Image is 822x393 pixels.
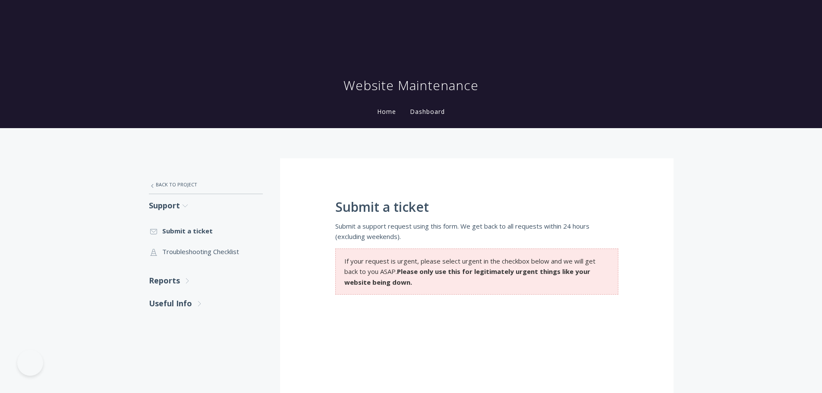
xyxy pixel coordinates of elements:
a: Reports [149,269,263,292]
a: Home [375,107,398,116]
h1: Website Maintenance [343,77,479,94]
section: If your request is urgent, please select urgent in the checkbox below and we will get back to you... [335,248,618,295]
a: Back to Project [149,176,263,194]
a: Useful Info [149,292,263,315]
a: Troubleshooting Checklist [149,241,263,262]
a: Support [149,194,263,217]
iframe: Toggle Customer Support [17,350,43,376]
h1: Submit a ticket [335,200,618,214]
p: Submit a support request using this form. We get back to all requests within 24 hours (excluding ... [335,221,618,242]
a: Submit a ticket [149,220,263,241]
a: Dashboard [408,107,447,116]
strong: Please only use this for legitimately urgent things like your website being down. [344,267,590,286]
